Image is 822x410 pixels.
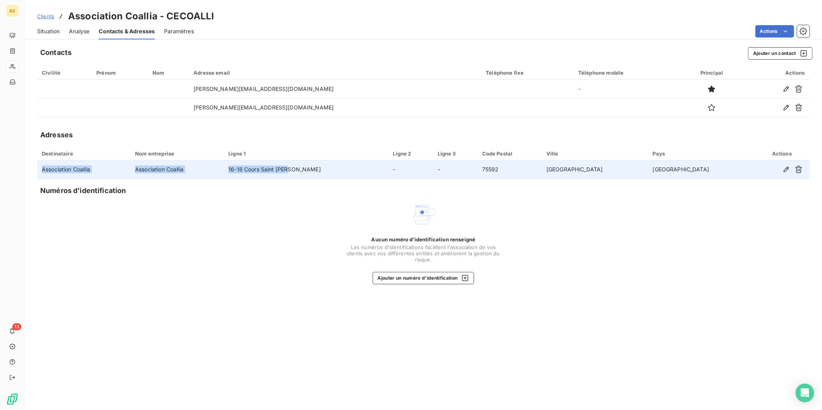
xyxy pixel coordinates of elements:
[574,80,681,98] td: -
[130,161,224,179] td: Association Coallia
[433,161,478,179] td: -
[486,70,569,76] div: Téléphone fixe
[40,185,126,196] h5: Numéros d’identification
[164,27,194,35] span: Paramètres
[411,202,436,227] img: Empty state
[135,150,219,157] div: Nom entreprise
[42,70,87,76] div: Civilité
[69,27,89,35] span: Analyse
[189,80,481,98] td: [PERSON_NAME][EMAIL_ADDRESS][DOMAIN_NAME]
[546,150,644,157] div: Ville
[542,161,648,179] td: [GEOGRAPHIC_DATA]
[648,161,755,179] td: [GEOGRAPHIC_DATA]
[796,384,814,402] div: Open Intercom Messenger
[96,70,143,76] div: Prénom
[40,130,73,140] h5: Adresses
[12,323,21,330] span: 13
[6,5,19,17] div: AS
[755,25,794,38] button: Actions
[189,98,481,117] td: [PERSON_NAME][EMAIL_ADDRESS][DOMAIN_NAME]
[393,150,428,157] div: Ligne 2
[37,13,54,19] span: Clients
[478,161,542,179] td: 75592
[99,27,155,35] span: Contacts & Adresses
[37,27,60,35] span: Situation
[372,236,476,243] span: Aucun numéro d’identification renseigné
[748,47,813,60] button: Ajouter un contact
[40,47,72,58] h5: Contacts
[228,150,384,157] div: Ligne 1
[37,161,130,179] td: Association Coallia
[759,150,805,157] div: Actions
[653,150,750,157] div: Pays
[68,9,214,23] h3: Association Coallia - CECOALLI
[37,12,54,20] a: Clients
[6,393,19,405] img: Logo LeanPay
[373,272,474,284] button: Ajouter un numéro d’identification
[748,70,805,76] div: Actions
[438,150,473,157] div: Ligne 3
[152,70,184,76] div: Nom
[482,150,537,157] div: Code Postal
[578,70,676,76] div: Téléphone mobile
[194,70,476,76] div: Adresse email
[224,161,388,179] td: 16-18 Cours Saint [PERSON_NAME]
[42,150,126,157] div: Destinataire
[346,244,501,263] span: Les numéros d'identifications facilitent l'association de vos clients avec vos différentes entité...
[685,70,738,76] div: Principal
[389,161,433,179] td: -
